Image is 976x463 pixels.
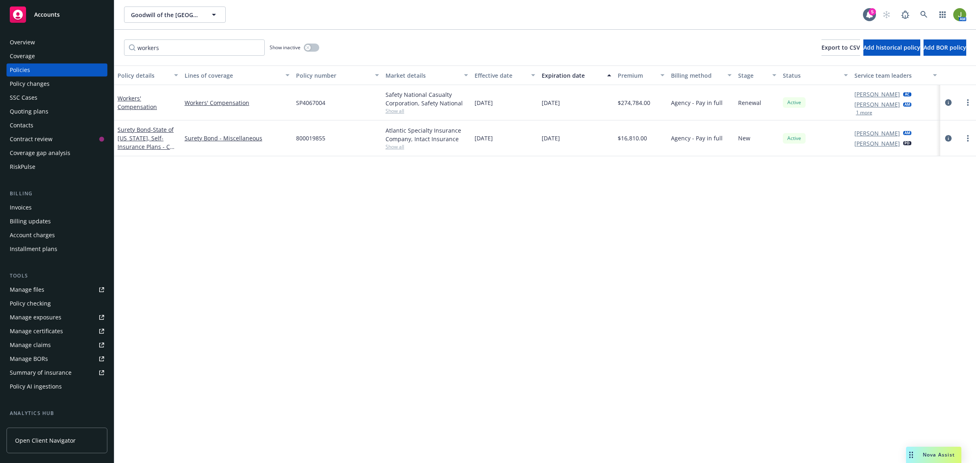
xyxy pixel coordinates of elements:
[10,201,32,214] div: Invoices
[671,134,723,142] span: Agency - Pay in full
[671,71,723,80] div: Billing method
[10,229,55,242] div: Account charges
[7,36,107,49] a: Overview
[854,100,900,109] a: [PERSON_NAME]
[863,44,920,51] span: Add historical policy
[7,50,107,63] a: Coverage
[475,98,493,107] span: [DATE]
[916,7,932,23] a: Search
[7,311,107,324] a: Manage exposures
[953,8,966,21] img: photo
[7,366,107,379] a: Summary of insurance
[10,105,48,118] div: Quoting plans
[735,66,780,85] button: Stage
[618,134,647,142] span: $16,810.00
[906,447,961,463] button: Nova Assist
[856,110,872,115] button: 1 more
[7,201,107,214] a: Invoices
[786,135,802,142] span: Active
[471,66,538,85] button: Effective date
[923,451,955,458] span: Nova Assist
[854,129,900,138] a: [PERSON_NAME]
[854,90,900,98] a: [PERSON_NAME]
[10,91,37,104] div: SSC Cases
[10,311,61,324] div: Manage exposures
[738,98,761,107] span: Renewal
[7,421,107,434] a: Loss summary generator
[854,139,900,148] a: [PERSON_NAME]
[7,297,107,310] a: Policy checking
[293,66,382,85] button: Policy number
[668,66,735,85] button: Billing method
[10,77,50,90] div: Policy changes
[7,242,107,256] a: Installment plans
[821,39,860,56] button: Export to CSV
[296,98,325,107] span: SP4067004
[7,272,107,280] div: Tools
[786,99,802,106] span: Active
[10,380,62,393] div: Policy AI ingestions
[10,283,44,296] div: Manage files
[131,11,201,19] span: Goodwill of the [GEOGRAPHIC_DATA]
[7,283,107,296] a: Manage files
[869,8,876,15] div: 5
[10,133,52,146] div: Contract review
[7,380,107,393] a: Policy AI ingestions
[10,339,51,352] div: Manage claims
[897,7,913,23] a: Report a Bug
[618,98,650,107] span: $274,784.00
[943,133,953,143] a: circleInformation
[10,325,63,338] div: Manage certificates
[851,66,941,85] button: Service team leaders
[878,7,895,23] a: Start snowing
[10,366,72,379] div: Summary of insurance
[671,98,723,107] span: Agency - Pay in full
[10,50,35,63] div: Coverage
[185,98,290,107] a: Workers' Compensation
[7,160,107,173] a: RiskPulse
[783,71,839,80] div: Status
[7,133,107,146] a: Contract review
[10,297,51,310] div: Policy checking
[542,134,560,142] span: [DATE]
[7,325,107,338] a: Manage certificates
[15,436,76,445] span: Open Client Navigator
[821,44,860,51] span: Export to CSV
[7,77,107,90] a: Policy changes
[7,119,107,132] a: Contacts
[10,36,35,49] div: Overview
[386,107,468,114] span: Show all
[738,71,767,80] div: Stage
[7,105,107,118] a: Quoting plans
[185,134,290,142] a: Surety Bond - Miscellaneous
[854,71,928,80] div: Service team leaders
[386,143,468,150] span: Show all
[542,98,560,107] span: [DATE]
[118,126,174,176] a: Surety Bond
[296,71,370,80] div: Policy number
[7,91,107,104] a: SSC Cases
[185,71,281,80] div: Lines of coverage
[780,66,851,85] button: Status
[386,90,468,107] div: Safety National Casualty Corporation, Safety National
[935,7,951,23] a: Switch app
[386,71,460,80] div: Market details
[181,66,293,85] button: Lines of coverage
[10,63,30,76] div: Policies
[382,66,472,85] button: Market details
[924,44,966,51] span: Add BOR policy
[114,66,181,85] button: Policy details
[7,215,107,228] a: Billing updates
[10,421,77,434] div: Loss summary generator
[618,71,656,80] div: Premium
[124,7,226,23] button: Goodwill of the [GEOGRAPHIC_DATA]
[906,447,916,463] div: Drag to move
[386,126,468,143] div: Atlantic Specialty Insurance Company, Intact Insurance
[118,71,169,80] div: Policy details
[10,146,70,159] div: Coverage gap analysis
[542,71,602,80] div: Expiration date
[614,66,668,85] button: Premium
[7,229,107,242] a: Account charges
[475,134,493,142] span: [DATE]
[10,242,57,256] div: Installment plans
